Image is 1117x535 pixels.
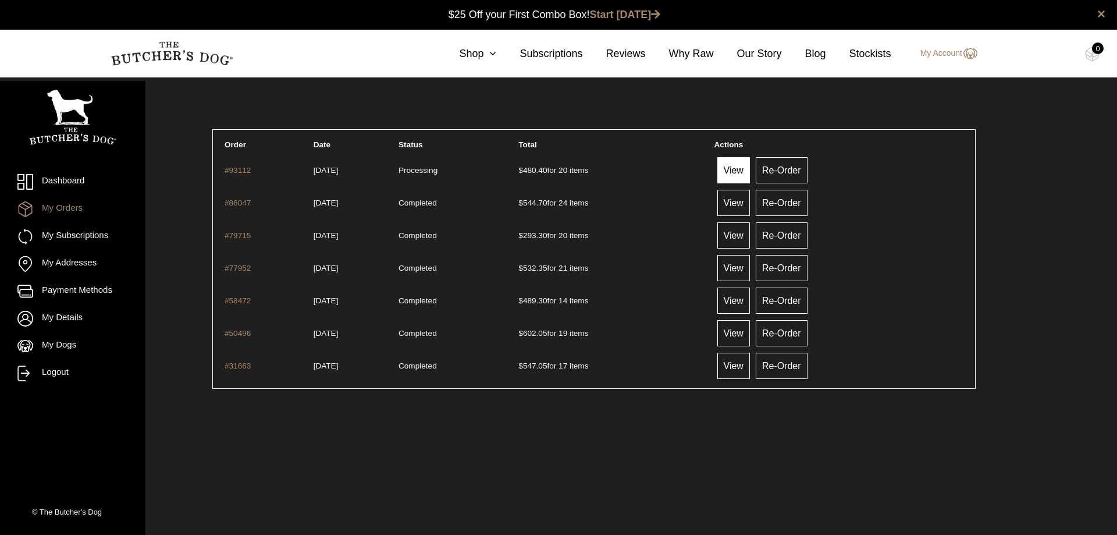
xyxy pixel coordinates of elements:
[518,199,523,207] span: $
[17,311,128,327] a: My Details
[518,231,523,240] span: $
[514,252,708,284] td: for 21 items
[394,154,513,186] td: Processing
[225,231,251,240] a: #79715
[225,362,251,370] a: #31663
[909,47,977,61] a: My Account
[717,157,750,183] a: View
[17,201,128,217] a: My Orders
[756,157,807,183] a: Re-Order
[17,256,128,272] a: My Addresses
[514,154,708,186] td: for 20 items
[518,231,547,240] span: 293.30
[225,140,246,149] span: Order
[590,9,661,20] a: Start [DATE]
[225,199,251,207] a: #86047
[717,255,750,281] a: View
[1085,47,1100,62] img: TBD_Cart-Empty.png
[225,264,251,272] a: #77952
[225,166,251,175] a: #93112
[394,317,513,349] td: Completed
[1097,7,1105,21] a: close
[225,329,251,338] a: #50496
[17,284,128,299] a: Payment Methods
[518,166,547,175] span: 480.40
[582,46,645,62] a: Reviews
[646,46,714,62] a: Why Raw
[314,166,339,175] time: [DATE]
[756,320,807,346] a: Re-Order
[518,296,523,305] span: $
[756,353,807,379] a: Re-Order
[314,140,330,149] span: Date
[717,320,750,346] a: View
[314,231,339,240] time: [DATE]
[314,264,339,272] time: [DATE]
[756,255,807,281] a: Re-Order
[399,140,423,149] span: Status
[514,350,708,381] td: for 17 items
[436,46,496,62] a: Shop
[518,329,523,338] span: $
[514,285,708,316] td: for 14 items
[717,190,750,216] a: View
[826,46,891,62] a: Stockists
[717,288,750,314] a: View
[314,296,339,305] time: [DATE]
[756,222,807,249] a: Re-Order
[518,362,523,370] span: $
[518,264,523,272] span: $
[518,199,547,207] span: 544.70
[17,366,128,381] a: Logout
[518,140,536,149] span: Total
[394,350,513,381] td: Completed
[714,46,782,62] a: Our Story
[1092,42,1104,54] div: 0
[314,362,339,370] time: [DATE]
[29,90,116,145] img: TBD_Portrait_Logo_White.png
[514,187,708,218] td: for 24 items
[756,190,807,216] a: Re-Order
[518,296,547,305] span: 489.30
[518,329,547,338] span: 602.05
[782,46,826,62] a: Blog
[394,187,513,218] td: Completed
[518,264,547,272] span: 532.35
[514,219,708,251] td: for 20 items
[314,199,339,207] time: [DATE]
[17,338,128,354] a: My Dogs
[518,362,547,370] span: 547.05
[394,285,513,316] td: Completed
[717,353,750,379] a: View
[394,252,513,284] td: Completed
[756,288,807,314] a: Re-Order
[717,222,750,249] a: View
[394,219,513,251] td: Completed
[225,296,251,305] a: #58472
[314,329,339,338] time: [DATE]
[17,229,128,245] a: My Subscriptions
[496,46,582,62] a: Subscriptions
[17,174,128,190] a: Dashboard
[514,317,708,349] td: for 19 items
[518,166,523,175] span: $
[714,140,744,149] span: Actions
